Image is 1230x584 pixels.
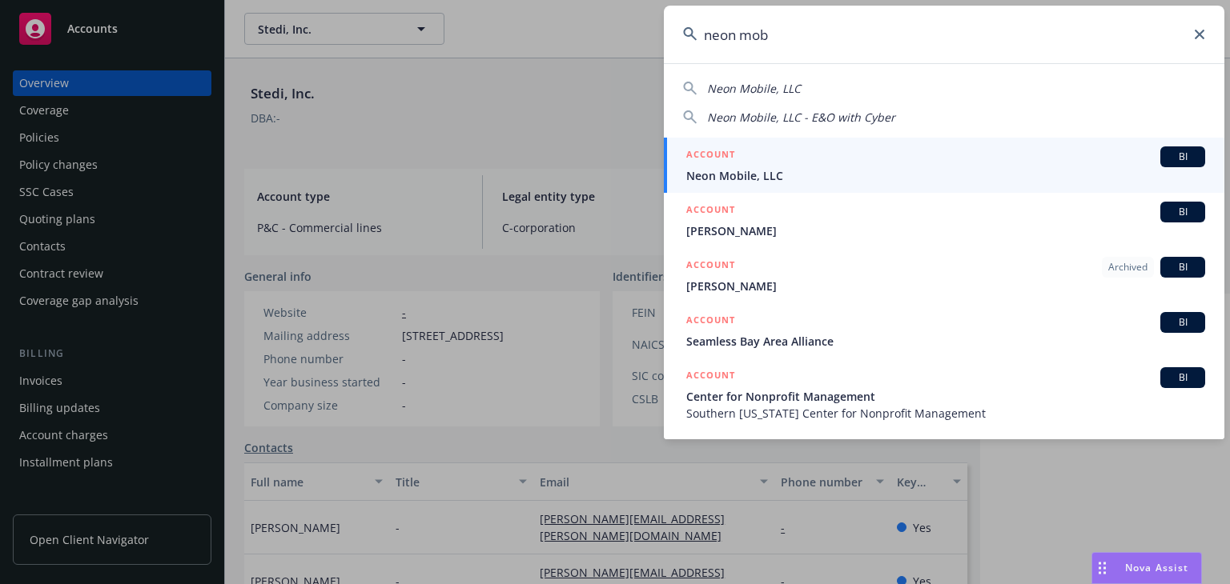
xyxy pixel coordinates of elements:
[1167,370,1199,385] span: BI
[1167,260,1199,274] span: BI
[1167,150,1199,164] span: BI
[686,312,735,331] h5: ACCOUNT
[664,358,1224,430] a: ACCOUNTBICenter for Nonprofit ManagementSouthern [US_STATE] Center for Nonprofit Management
[664,193,1224,248] a: ACCOUNTBI[PERSON_NAME]
[686,405,1205,422] span: Southern [US_STATE] Center for Nonprofit Management
[707,110,895,125] span: Neon Mobile, LLC - E&O with Cyber
[686,278,1205,294] span: [PERSON_NAME]
[664,248,1224,303] a: ACCOUNTArchivedBI[PERSON_NAME]
[1125,561,1188,574] span: Nova Assist
[686,202,735,221] h5: ACCOUNT
[686,388,1205,405] span: Center for Nonprofit Management
[686,146,735,166] h5: ACCOUNT
[686,167,1205,184] span: Neon Mobile, LLC
[686,257,735,276] h5: ACCOUNT
[1167,205,1199,219] span: BI
[1167,315,1199,330] span: BI
[1091,552,1202,584] button: Nova Assist
[664,138,1224,193] a: ACCOUNTBINeon Mobile, LLC
[686,333,1205,350] span: Seamless Bay Area Alliance
[664,6,1224,63] input: Search...
[686,367,735,386] h5: ACCOUNT
[1108,260,1148,274] span: Archived
[1092,553,1112,583] div: Drag to move
[664,303,1224,358] a: ACCOUNTBISeamless Bay Area Alliance
[686,222,1205,239] span: [PERSON_NAME]
[707,81,801,96] span: Neon Mobile, LLC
